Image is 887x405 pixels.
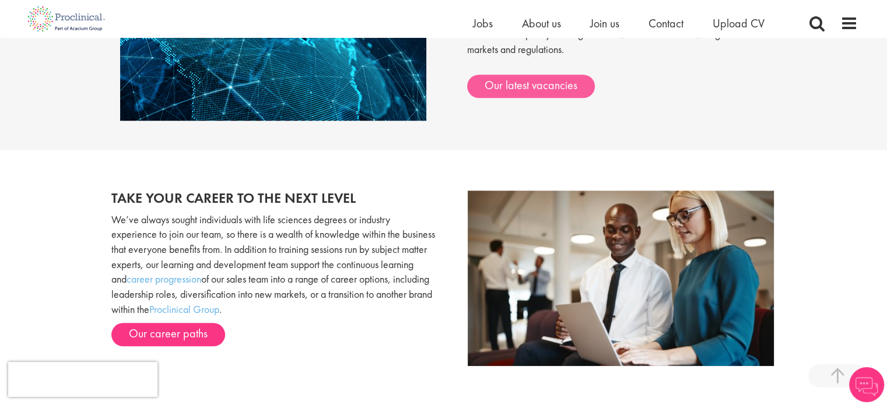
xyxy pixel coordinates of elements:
a: Our latest vacancies [467,75,595,98]
a: Upload CV [713,16,765,31]
img: Chatbot [849,367,884,402]
a: Proclinical Group [149,302,219,316]
p: We’ve always sought individuals with life sciences degrees or industry experience to join our tea... [111,212,435,317]
iframe: reCAPTCHA [8,362,157,397]
a: Jobs [473,16,493,31]
a: career progression [127,272,201,286]
a: Our career paths [111,323,225,346]
a: Join us [590,16,619,31]
a: Contact [648,16,683,31]
h2: Take your career to the next level [111,191,435,206]
a: About us [522,16,561,31]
